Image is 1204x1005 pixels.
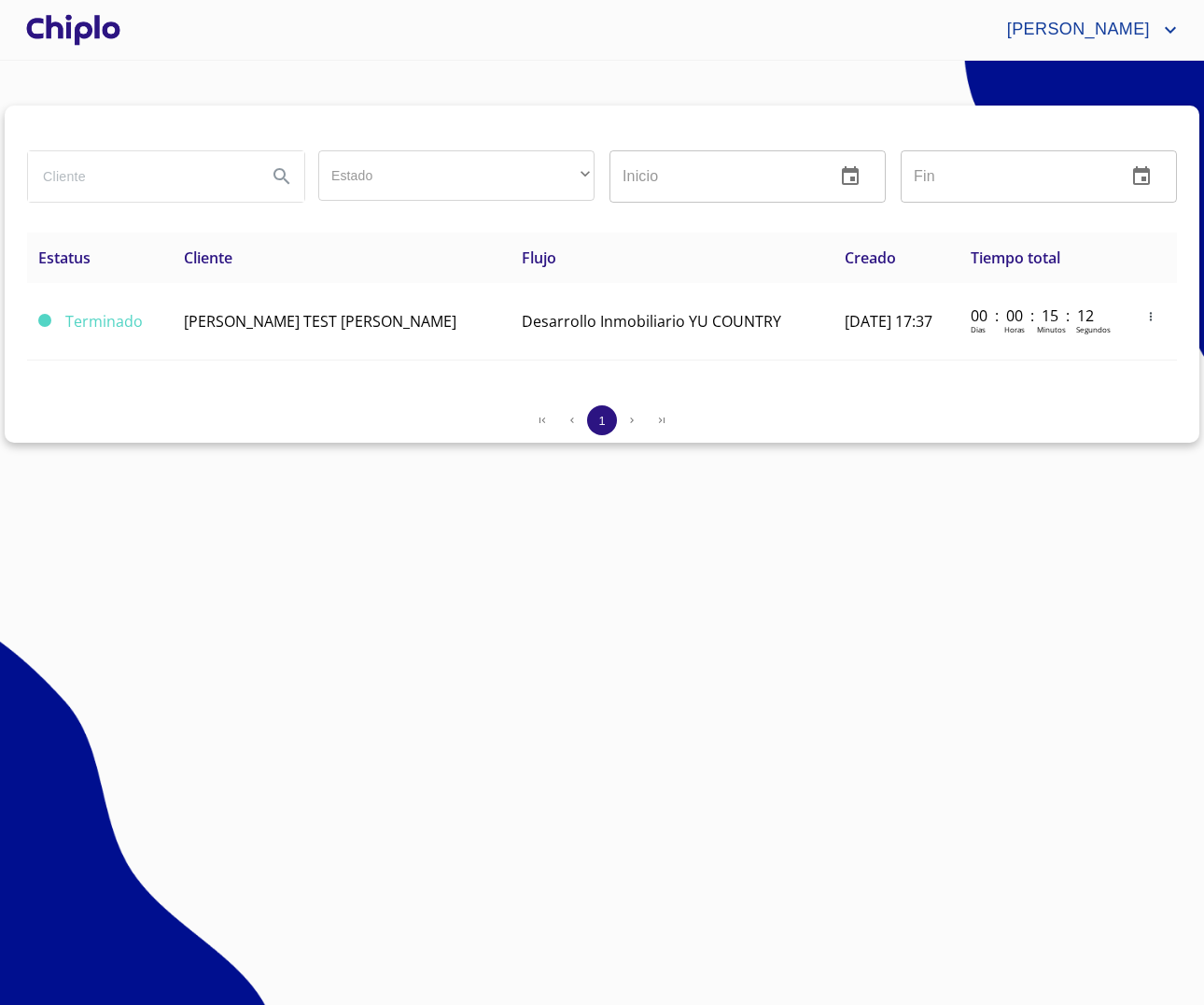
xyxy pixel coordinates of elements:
[993,15,1182,45] button: account of current user
[587,405,617,435] button: 1
[993,15,1159,45] span: [PERSON_NAME]
[318,150,595,201] div: ​
[845,311,932,332] span: [DATE] 17:37
[38,248,91,268] span: Estatus
[65,311,143,332] span: Terminado
[971,248,1060,268] span: Tiempo total
[971,305,1097,326] p: 00 : 00 : 15 : 12
[522,311,781,332] span: Desarrollo Inmobiliario YU COUNTRY
[184,248,232,268] span: Cliente
[184,311,456,332] span: [PERSON_NAME] TEST [PERSON_NAME]
[522,248,556,268] span: Flujo
[971,324,986,334] p: Dias
[1076,324,1111,334] p: Segundos
[1037,324,1066,334] p: Minutos
[28,151,252,202] input: search
[598,414,605,428] span: 1
[845,248,896,268] span: Creado
[259,154,304,199] button: Search
[38,314,51,327] span: Terminado
[1004,324,1025,334] p: Horas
